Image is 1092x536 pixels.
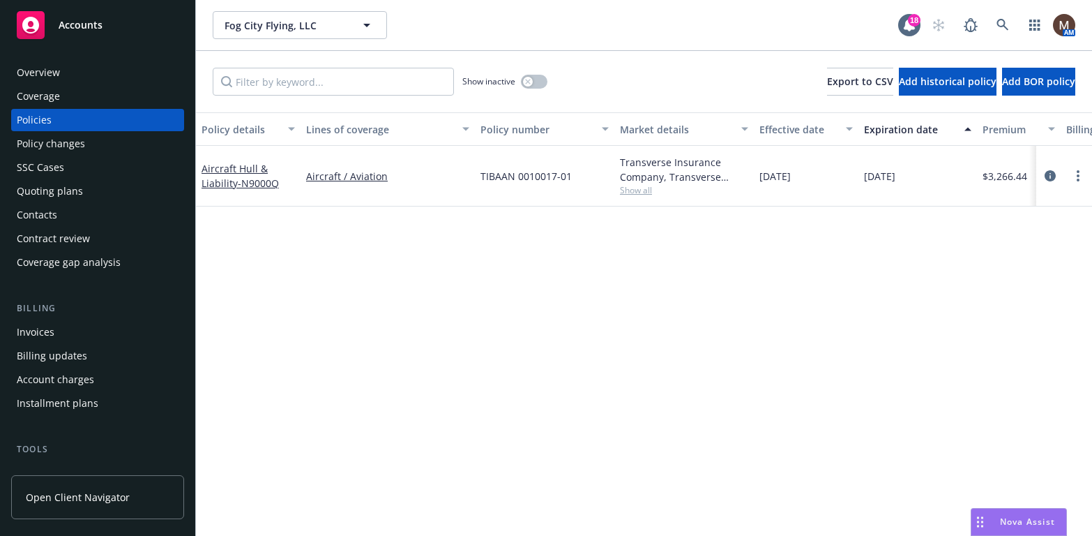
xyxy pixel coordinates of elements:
[1070,167,1086,184] a: more
[11,228,184,250] a: Contract review
[213,11,387,39] button: Fog City Flying, LLC
[213,68,454,96] input: Filter by keyword...
[17,180,83,202] div: Quoting plans
[759,122,837,137] div: Effective date
[17,462,76,484] div: Manage files
[26,490,130,505] span: Open Client Navigator
[17,156,64,179] div: SSC Cases
[620,122,733,137] div: Market details
[971,509,989,535] div: Drag to move
[11,301,184,315] div: Billing
[17,204,57,226] div: Contacts
[11,204,184,226] a: Contacts
[899,75,996,88] span: Add historical policy
[11,251,184,274] a: Coverage gap analysis
[827,68,893,96] button: Export to CSV
[17,345,87,367] div: Billing updates
[306,122,454,137] div: Lines of coverage
[1002,68,1075,96] button: Add BOR policy
[301,112,475,146] button: Lines of coverage
[17,392,98,415] div: Installment plans
[11,61,184,84] a: Overview
[754,112,858,146] button: Effective date
[202,162,279,190] a: Aircraft Hull & Liability
[1021,11,1049,39] a: Switch app
[1053,14,1075,36] img: photo
[202,122,280,137] div: Policy details
[983,122,1040,137] div: Premium
[225,18,345,33] span: Fog City Flying, LLC
[17,109,52,131] div: Policies
[983,169,1027,184] span: $3,266.44
[620,184,748,196] span: Show all
[11,462,184,484] a: Manage files
[11,180,184,202] a: Quoting plans
[925,11,953,39] a: Start snowing
[977,112,1061,146] button: Premium
[238,177,279,190] span: - N9000Q
[759,169,791,184] span: [DATE]
[1000,516,1055,528] span: Nova Assist
[11,345,184,367] a: Billing updates
[11,368,184,391] a: Account charges
[827,75,893,88] span: Export to CSV
[475,112,614,146] button: Policy number
[620,155,748,184] div: Transverse Insurance Company, Transverse Insurance Company, Beacon Aviation Insurance Services
[1002,75,1075,88] span: Add BOR policy
[17,85,60,107] div: Coverage
[17,251,121,274] div: Coverage gap analysis
[196,112,301,146] button: Policy details
[858,112,977,146] button: Expiration date
[11,321,184,343] a: Invoices
[899,68,996,96] button: Add historical policy
[971,508,1067,536] button: Nova Assist
[957,11,985,39] a: Report a Bug
[11,85,184,107] a: Coverage
[11,392,184,415] a: Installment plans
[1042,167,1059,184] a: circleInformation
[864,169,895,184] span: [DATE]
[17,368,94,391] div: Account charges
[908,14,920,27] div: 18
[989,11,1017,39] a: Search
[306,169,469,184] a: Aircraft / Aviation
[59,20,103,31] span: Accounts
[614,112,754,146] button: Market details
[17,228,90,250] div: Contract review
[17,321,54,343] div: Invoices
[11,133,184,155] a: Policy changes
[480,169,572,184] span: TIBAAN 0010017-01
[11,6,184,45] a: Accounts
[462,75,515,87] span: Show inactive
[17,133,85,155] div: Policy changes
[480,122,593,137] div: Policy number
[11,109,184,131] a: Policies
[11,442,184,456] div: Tools
[11,156,184,179] a: SSC Cases
[864,122,956,137] div: Expiration date
[17,61,60,84] div: Overview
